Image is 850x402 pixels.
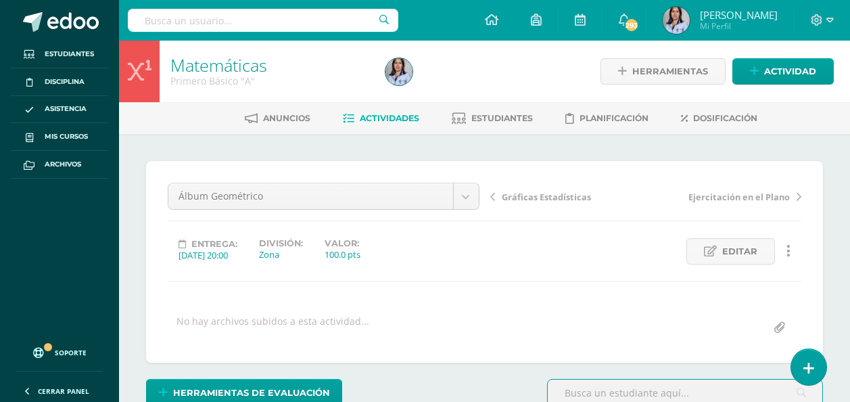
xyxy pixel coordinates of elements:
[11,123,108,151] a: Mis cursos
[168,183,479,209] a: Álbum Geométrico
[688,191,790,203] span: Ejercitación en el Plano
[764,59,816,84] span: Actividad
[45,76,85,87] span: Disciplina
[452,108,533,129] a: Estudiantes
[11,151,108,179] a: Archivos
[343,108,419,129] a: Actividades
[259,238,303,248] label: División:
[179,183,443,209] span: Álbum Geométrico
[128,9,398,32] input: Busca un usuario...
[490,189,646,203] a: Gráficas Estadísticas
[170,74,369,87] div: Primero Básico 'A'
[11,41,108,68] a: Estudiantes
[179,249,237,261] div: [DATE] 20:00
[632,59,708,84] span: Herramientas
[55,348,87,357] span: Soporte
[471,113,533,123] span: Estudiantes
[170,55,369,74] h1: Matemáticas
[170,53,267,76] a: Matemáticas
[11,68,108,96] a: Disciplina
[732,58,834,85] a: Actividad
[45,159,81,170] span: Archivos
[360,113,419,123] span: Actividades
[176,315,369,341] div: No hay archivos subidos a esta actividad...
[385,58,412,85] img: 8cf5eb1a5a761f59109bb9e68a1c83ee.png
[600,58,726,85] a: Herramientas
[580,113,648,123] span: Planificación
[681,108,757,129] a: Dosificación
[693,113,757,123] span: Dosificación
[700,8,778,22] span: [PERSON_NAME]
[565,108,648,129] a: Planificación
[263,113,310,123] span: Anuncios
[38,386,89,396] span: Cerrar panel
[11,96,108,124] a: Asistencia
[245,108,310,129] a: Anuncios
[700,20,778,32] span: Mi Perfil
[191,239,237,249] span: Entrega:
[45,131,88,142] span: Mis cursos
[325,238,360,248] label: Valor:
[663,7,690,34] img: 8cf5eb1a5a761f59109bb9e68a1c83ee.png
[16,334,103,367] a: Soporte
[624,18,639,32] span: 293
[259,248,303,261] div: Zona
[45,104,87,114] span: Asistencia
[325,248,360,261] div: 100.0 pts
[722,239,757,264] span: Editar
[45,49,94,60] span: Estudiantes
[646,189,801,203] a: Ejercitación en el Plano
[502,191,591,203] span: Gráficas Estadísticas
